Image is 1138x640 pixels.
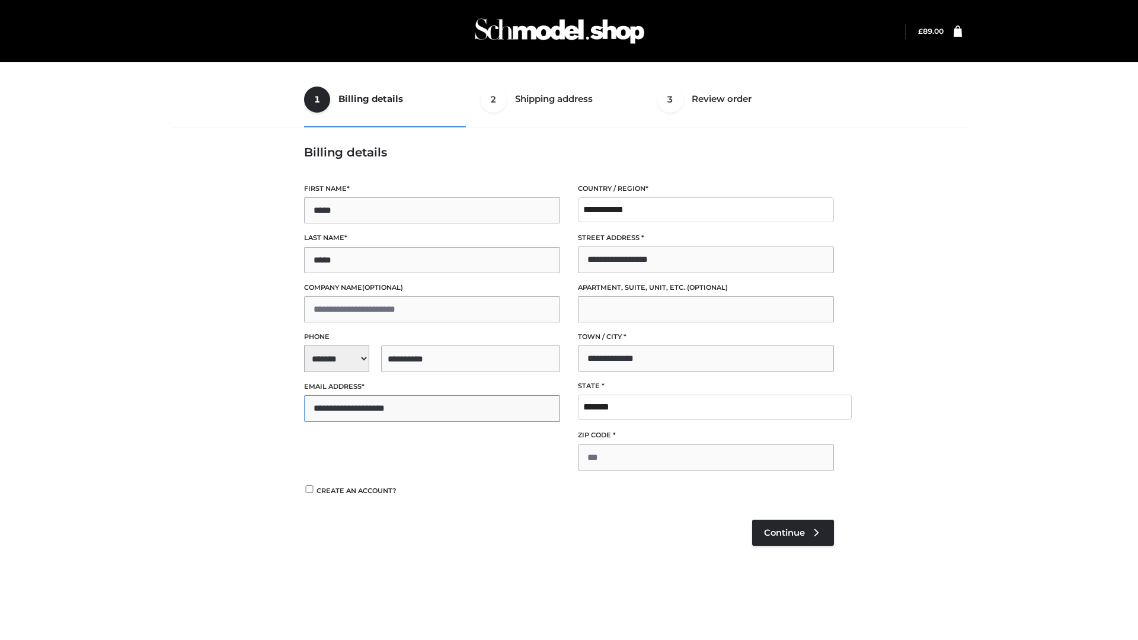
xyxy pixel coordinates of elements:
h3: Billing details [304,145,834,159]
label: First name [304,183,560,194]
label: State [578,380,834,392]
a: Continue [752,520,834,546]
span: (optional) [362,283,403,292]
label: Last name [304,232,560,244]
label: Email address [304,381,560,392]
label: Town / City [578,331,834,343]
label: Street address [578,232,834,244]
input: Create an account? [304,485,315,493]
span: Create an account? [317,487,397,495]
span: £ [918,27,923,36]
label: Country / Region [578,183,834,194]
label: Apartment, suite, unit, etc. [578,282,834,293]
label: ZIP Code [578,430,834,441]
img: Schmodel Admin 964 [471,8,648,55]
bdi: 89.00 [918,27,944,36]
label: Company name [304,282,560,293]
a: £89.00 [918,27,944,36]
span: Continue [764,527,805,538]
label: Phone [304,331,560,343]
span: (optional) [687,283,728,292]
